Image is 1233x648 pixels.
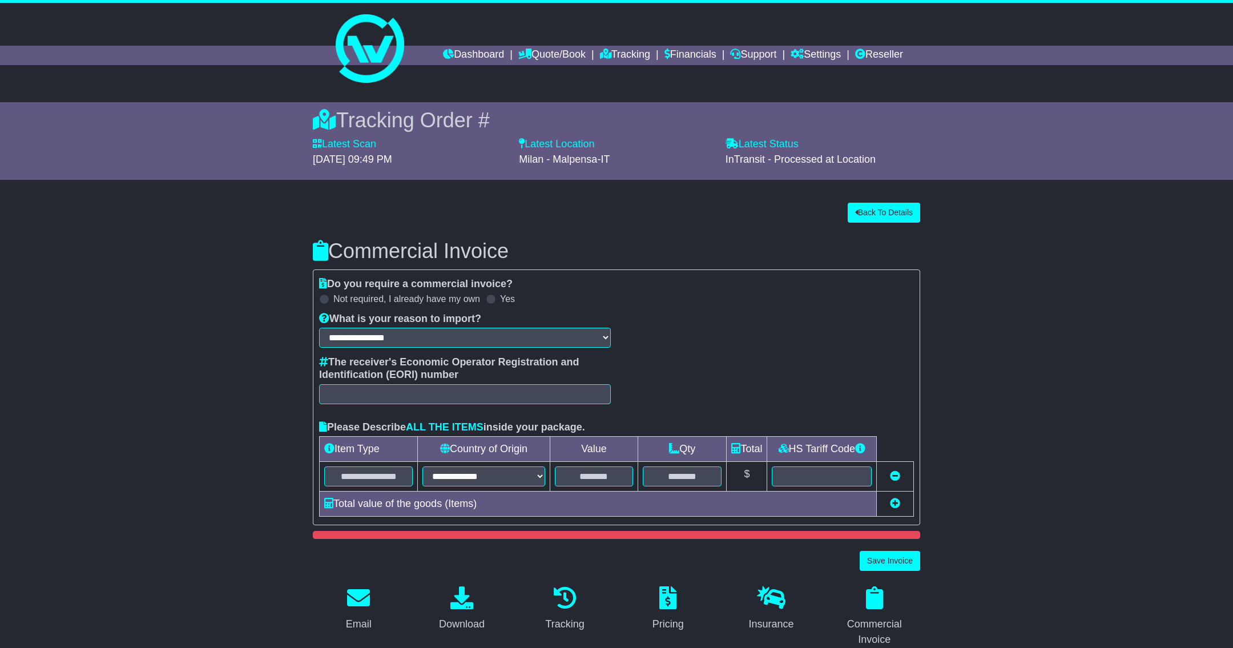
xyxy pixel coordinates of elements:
[550,437,638,462] td: Value
[319,356,611,381] label: The receiver's Economic Operator Registration and Identification (EORI) number
[726,138,799,151] label: Latest Status
[432,582,492,636] a: Download
[519,154,610,165] span: Milan - Malpensa-IT
[418,437,550,462] td: Country of Origin
[319,496,866,512] div: Total value of the goods ( Items)
[546,617,585,632] div: Tracking
[652,617,684,632] div: Pricing
[319,313,481,325] label: What is your reason to import?
[645,582,691,636] a: Pricing
[346,617,372,632] div: Email
[600,46,650,65] a: Tracking
[538,582,592,636] a: Tracking
[313,108,920,132] div: Tracking Order #
[519,138,594,151] label: Latest Location
[319,278,513,291] label: Do you require a commercial invoice?
[319,421,585,434] label: Please Describe inside your package.
[727,437,767,462] td: Total
[890,498,900,509] a: Add new item
[333,293,480,304] label: Not required, I already have my own
[664,46,716,65] a: Financials
[848,203,920,223] button: Back To Details
[860,551,920,571] button: Save Invoice
[313,154,392,165] span: [DATE] 09:49 PM
[855,46,903,65] a: Reseller
[313,138,376,151] label: Latest Scan
[741,582,801,636] a: Insurance
[890,470,900,482] a: Remove this item
[791,46,841,65] a: Settings
[320,437,418,462] td: Item Type
[313,240,920,263] h3: Commercial Invoice
[518,46,586,65] a: Quote/Book
[443,46,504,65] a: Dashboard
[500,293,515,304] label: Yes
[406,421,483,433] span: ALL THE ITEMS
[748,617,793,632] div: Insurance
[727,462,767,492] td: $
[730,46,776,65] a: Support
[726,154,876,165] span: InTransit - Processed at Location
[836,617,913,647] div: Commercial Invoice
[767,437,877,462] td: HS Tariff Code
[339,582,379,636] a: Email
[439,617,485,632] div: Download
[638,437,727,462] td: Qty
